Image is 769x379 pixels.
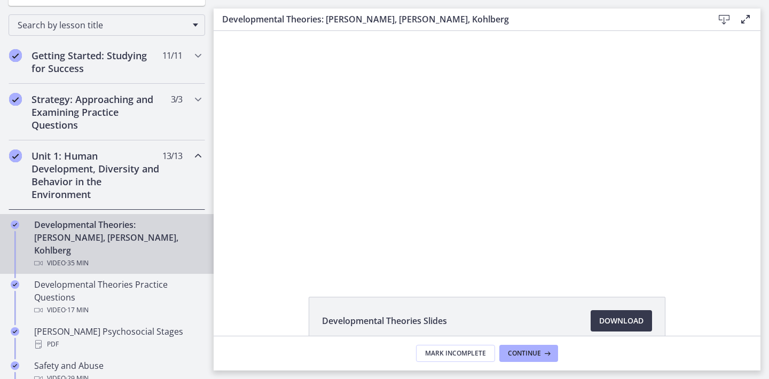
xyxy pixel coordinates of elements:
div: Developmental Theories Practice Questions [34,278,201,317]
span: Continue [508,349,541,358]
i: Completed [9,49,22,62]
span: Download [599,314,644,327]
i: Completed [9,93,22,106]
i: Completed [11,327,19,336]
span: 13 / 13 [162,149,182,162]
button: Mark Incomplete [416,345,495,362]
span: · 17 min [66,304,89,317]
i: Completed [11,280,19,289]
i: Completed [11,220,19,229]
div: Video [34,257,201,270]
h2: Getting Started: Studying for Success [32,49,162,75]
span: 11 / 11 [162,49,182,62]
h2: Unit 1: Human Development, Diversity and Behavior in the Environment [32,149,162,201]
h3: Developmental Theories: [PERSON_NAME], [PERSON_NAME], Kohlberg [222,13,696,26]
iframe: Video Lesson [214,31,760,272]
span: Search by lesson title [18,19,187,31]
span: 3 / 3 [171,93,182,106]
div: Developmental Theories: [PERSON_NAME], [PERSON_NAME], Kohlberg [34,218,201,270]
span: Mark Incomplete [425,349,486,358]
span: Developmental Theories Slides [322,314,447,327]
span: · 35 min [66,257,89,270]
div: PDF [34,338,201,351]
i: Completed [9,149,22,162]
div: Video [34,304,201,317]
i: Completed [11,361,19,370]
h2: Strategy: Approaching and Examining Practice Questions [32,93,162,131]
div: Search by lesson title [9,14,205,36]
a: Download [591,310,652,331]
div: [PERSON_NAME] Psychosocial Stages [34,325,201,351]
button: Continue [499,345,558,362]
